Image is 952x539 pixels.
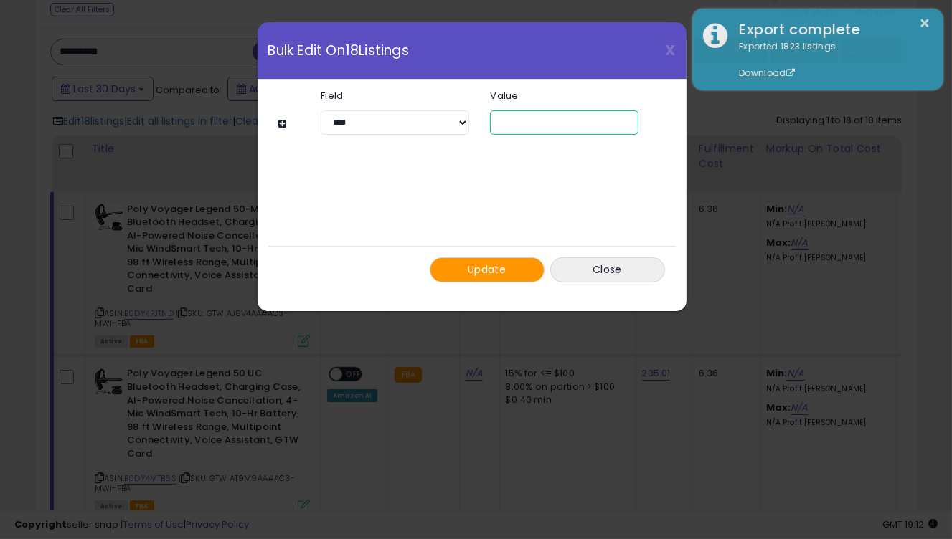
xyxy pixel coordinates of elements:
[739,67,795,79] a: Download
[728,19,933,40] div: Export complete
[666,40,676,60] span: X
[310,91,479,100] label: Field
[920,14,931,32] button: ×
[268,44,409,57] span: Bulk Edit On 18 Listings
[479,91,649,100] label: Value
[728,40,933,80] div: Exported 1823 listings.
[550,257,665,282] button: Close
[468,262,506,277] span: Update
